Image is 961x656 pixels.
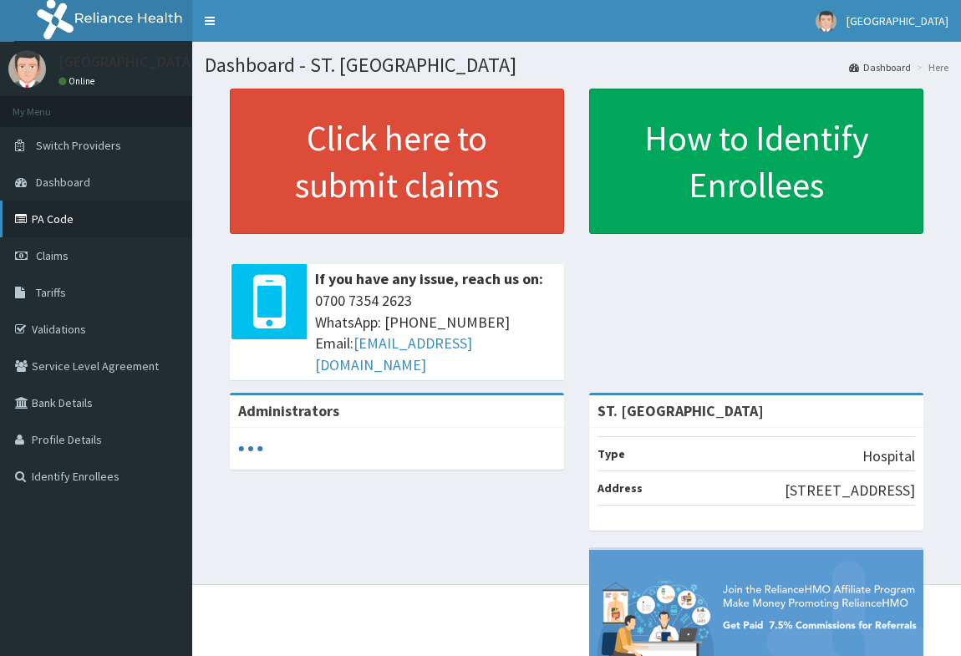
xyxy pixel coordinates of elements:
strong: ST. [GEOGRAPHIC_DATA] [597,401,764,420]
img: User Image [8,50,46,88]
p: [GEOGRAPHIC_DATA] [58,54,196,69]
span: Claims [36,248,69,263]
svg: audio-loading [238,436,263,461]
span: Switch Providers [36,138,121,153]
b: Address [597,481,643,496]
span: [GEOGRAPHIC_DATA] [847,13,948,28]
b: Type [597,446,625,461]
span: Tariffs [36,285,66,300]
h1: Dashboard - ST. [GEOGRAPHIC_DATA] [205,54,948,76]
a: [EMAIL_ADDRESS][DOMAIN_NAME] [315,333,472,374]
a: How to Identify Enrollees [589,89,923,234]
b: If you have any issue, reach us on: [315,269,543,288]
a: Click here to submit claims [230,89,564,234]
b: Administrators [238,401,339,420]
p: Hospital [862,445,915,467]
img: User Image [816,11,836,32]
p: [STREET_ADDRESS] [785,480,915,501]
li: Here [913,60,948,74]
a: Dashboard [849,60,911,74]
a: Online [58,75,99,87]
span: 0700 7354 2623 WhatsApp: [PHONE_NUMBER] Email: [315,290,556,376]
span: Dashboard [36,175,90,190]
